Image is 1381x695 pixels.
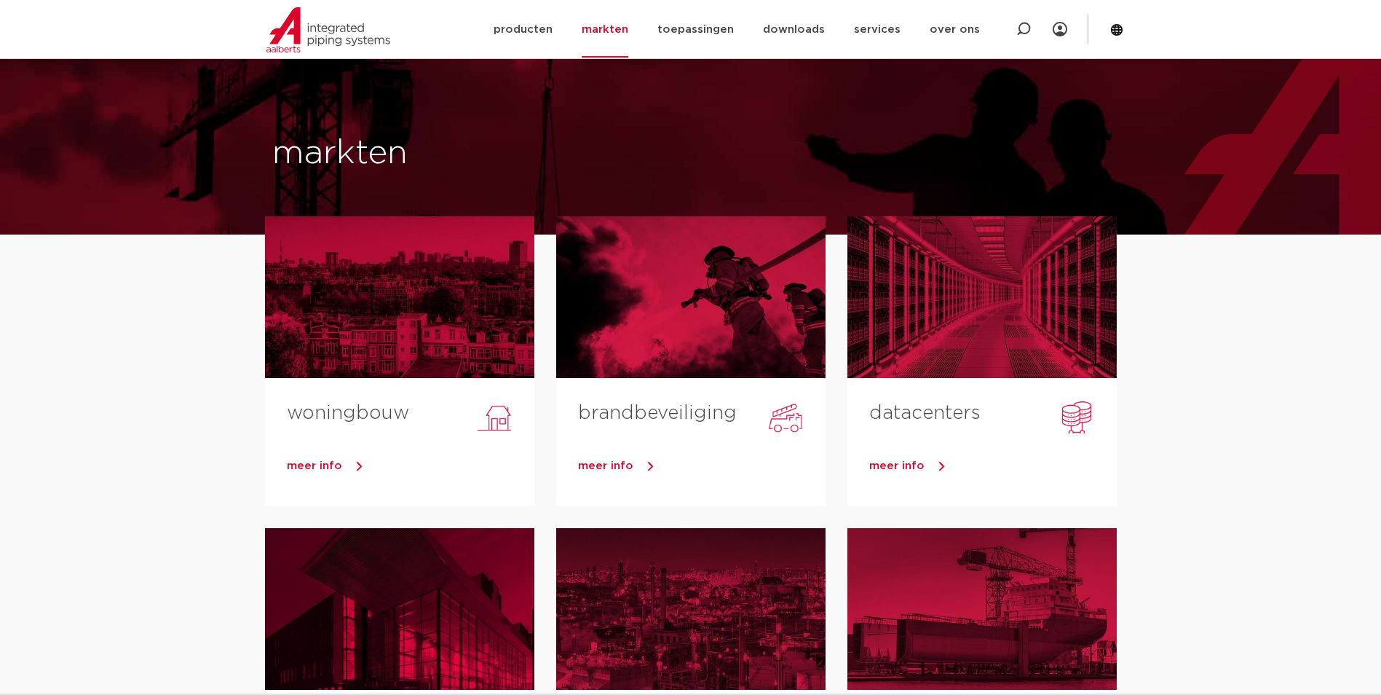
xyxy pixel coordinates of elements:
[287,404,409,423] a: woningbouw
[578,455,826,477] a: meer info
[582,1,628,58] a: markten
[287,455,534,477] a: meer info
[930,1,980,58] a: over ons
[657,1,734,58] a: toepassingen
[494,1,980,58] nav: Menu
[869,404,981,423] a: datacenters
[578,460,633,471] span: meer info
[854,1,901,58] a: services
[869,460,925,471] span: meer info
[869,455,1117,477] a: meer info
[272,130,684,177] h1: markten
[578,404,737,423] a: brandbeveiliging
[287,460,342,471] span: meer info
[494,1,553,58] a: producten
[763,1,825,58] a: downloads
